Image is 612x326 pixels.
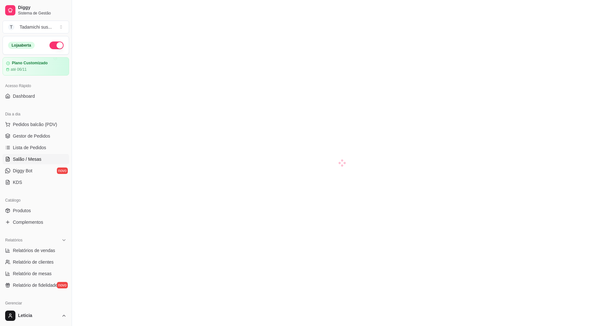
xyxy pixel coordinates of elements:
[3,268,69,279] a: Relatório de mesas
[3,205,69,216] a: Produtos
[3,3,69,18] a: DiggySistema de Gestão
[11,67,27,72] article: até 06/11
[13,282,58,288] span: Relatório de fidelidade
[3,109,69,119] div: Dia a dia
[3,217,69,227] a: Complementos
[49,41,64,49] button: Alterar Status
[13,121,57,128] span: Pedidos balcão (PDV)
[13,144,46,151] span: Lista de Pedidos
[3,131,69,141] a: Gestor de Pedidos
[18,5,67,11] span: Diggy
[3,81,69,91] div: Acesso Rápido
[3,280,69,290] a: Relatório de fidelidadenovo
[13,156,41,162] span: Salão / Mesas
[3,166,69,176] a: Diggy Botnovo
[13,219,43,225] span: Complementos
[18,11,67,16] span: Sistema de Gestão
[20,24,52,30] div: Tadamichi sus ...
[3,142,69,153] a: Lista de Pedidos
[5,238,22,243] span: Relatórios
[13,179,22,186] span: KDS
[3,195,69,205] div: Catálogo
[3,257,69,267] a: Relatório de clientes
[3,21,69,33] button: Select a team
[3,245,69,256] a: Relatórios de vendas
[12,61,48,66] article: Plano Customizado
[8,42,35,49] div: Loja aberta
[18,313,59,319] span: Leticia
[13,247,55,254] span: Relatórios de vendas
[3,308,69,323] button: Leticia
[3,57,69,76] a: Plano Customizadoaté 06/11
[3,298,69,308] div: Gerenciar
[3,177,69,187] a: KDS
[13,93,35,99] span: Dashboard
[13,270,52,277] span: Relatório de mesas
[13,133,50,139] span: Gestor de Pedidos
[8,24,14,30] span: T
[3,154,69,164] a: Salão / Mesas
[13,168,32,174] span: Diggy Bot
[3,91,69,101] a: Dashboard
[3,119,69,130] button: Pedidos balcão (PDV)
[13,207,31,214] span: Produtos
[13,259,54,265] span: Relatório de clientes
